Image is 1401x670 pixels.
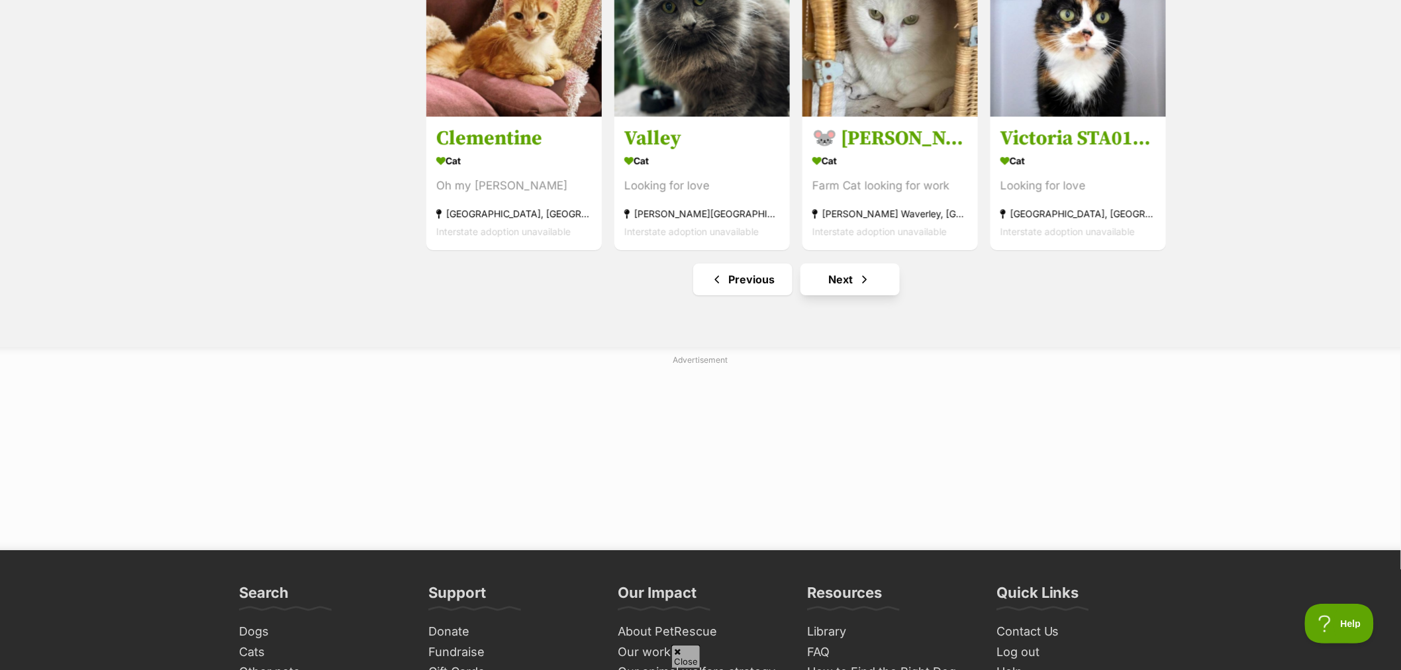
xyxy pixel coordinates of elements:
h3: Our Impact [618,583,697,610]
div: Oh my [PERSON_NAME] [436,177,592,195]
div: Looking for love [1000,177,1156,195]
div: [GEOGRAPHIC_DATA], [GEOGRAPHIC_DATA] [436,205,592,222]
a: Dogs [234,622,410,642]
h3: Victoria STA013946 [1000,126,1156,151]
a: 🐭 [PERSON_NAME] 🐭 Cat Farm Cat looking for work [PERSON_NAME] Waverley, [GEOGRAPHIC_DATA] Interst... [802,116,978,250]
div: Cat [436,151,592,170]
a: Contact Us [991,622,1167,642]
div: Cat [1000,151,1156,170]
a: Our work [612,642,789,663]
div: Cat [812,151,968,170]
a: Log out [991,642,1167,663]
span: Interstate adoption unavailable [1000,226,1135,237]
span: Interstate adoption unavailable [624,226,759,237]
a: FAQ [802,642,978,663]
h3: Search [239,583,289,610]
a: Fundraise [423,642,599,663]
h3: Resources [807,583,882,610]
div: [PERSON_NAME][GEOGRAPHIC_DATA] [624,205,780,222]
iframe: Help Scout Beacon - Open [1305,604,1375,644]
a: Library [802,622,978,642]
a: Valley Cat Looking for love [PERSON_NAME][GEOGRAPHIC_DATA] Interstate adoption unavailable favourite [614,116,790,250]
h3: 🐭 [PERSON_NAME] 🐭 [812,126,968,151]
div: Cat [624,151,780,170]
h3: Valley [624,126,780,151]
span: Close [671,645,700,668]
a: Victoria STA013946 Cat Looking for love [GEOGRAPHIC_DATA], [GEOGRAPHIC_DATA] Interstate adoption ... [990,116,1166,250]
iframe: Advertisement [379,371,1022,537]
h3: Quick Links [996,583,1079,610]
a: Previous page [693,263,793,295]
a: About PetRescue [612,622,789,642]
span: Interstate adoption unavailable [436,226,571,237]
a: Clementine Cat Oh my [PERSON_NAME] [GEOGRAPHIC_DATA], [GEOGRAPHIC_DATA] Interstate adoption unava... [426,116,602,250]
h3: Clementine [436,126,592,151]
h3: Support [428,583,486,610]
div: [PERSON_NAME] Waverley, [GEOGRAPHIC_DATA] [812,205,968,222]
a: Cats [234,642,410,663]
div: [GEOGRAPHIC_DATA], [GEOGRAPHIC_DATA] [1000,205,1156,222]
a: Donate [423,622,599,642]
a: Next page [800,263,900,295]
nav: Pagination [425,263,1167,295]
div: Looking for love [624,177,780,195]
div: Farm Cat looking for work [812,177,968,195]
span: Interstate adoption unavailable [812,226,947,237]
